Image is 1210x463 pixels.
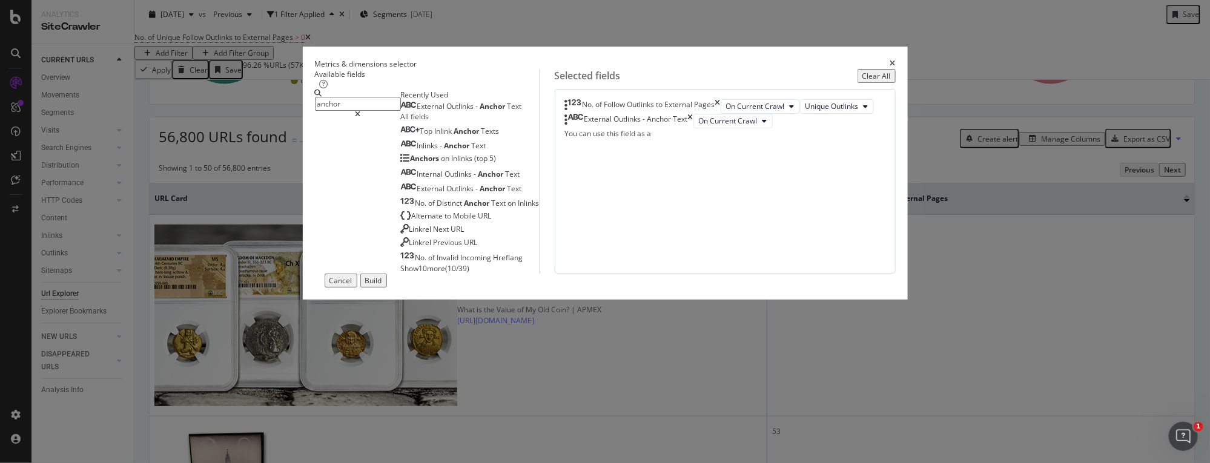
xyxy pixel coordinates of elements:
[890,59,896,69] div: times
[360,274,387,287] button: Build
[454,211,478,221] span: Mobile
[411,153,441,163] span: Anchors
[862,71,891,81] div: Clear All
[434,224,451,234] span: Next
[478,211,492,221] span: URL
[417,101,447,111] span: External
[507,101,522,111] span: Text
[452,153,475,163] span: Inlinks
[461,252,494,263] span: Incoming
[415,252,429,263] span: No.
[476,101,480,111] span: -
[715,99,721,114] div: times
[472,140,486,151] span: Text
[447,183,476,194] span: Outlinks
[315,97,401,111] input: Search by field name
[464,237,478,248] span: URL
[420,126,435,136] span: Top
[494,252,523,263] span: Hreflang
[474,169,478,179] span: -
[583,99,715,114] div: No. of Follow Outlinks to External Pages
[325,274,357,287] button: Cancel
[475,153,490,163] span: (top
[492,198,508,208] span: Text
[401,263,446,274] span: Show 10 more
[480,101,507,111] span: Anchor
[507,183,522,194] span: Text
[437,198,464,208] span: Distinct
[454,126,481,136] span: Anchor
[329,275,352,286] div: Cancel
[440,140,445,151] span: -
[1194,422,1203,432] span: 1
[490,153,497,163] span: 5)
[481,126,500,136] span: Texts
[693,114,773,128] button: On Current Crawl
[429,198,437,208] span: of
[565,128,885,139] div: You can use this field as a
[417,169,445,179] span: Internal
[401,90,540,100] div: Recently Used
[555,69,621,83] div: Selected fields
[441,153,452,163] span: on
[417,140,440,151] span: Inlinks
[688,114,693,128] div: times
[565,114,885,128] div: External Outlinks - Anchor TexttimesOn Current Crawl
[506,169,520,179] span: Text
[401,111,540,122] div: All fields
[447,101,476,111] span: Outlinks
[726,101,785,111] span: On Current Crawl
[445,211,454,221] span: to
[508,198,518,208] span: on
[303,47,908,300] div: modal
[434,237,464,248] span: Previous
[446,263,470,274] span: ( 10 / 39 )
[315,69,540,79] div: Available fields
[365,275,382,286] div: Build
[412,211,445,221] span: Alternate
[315,59,417,69] div: Metrics & dimensions selector
[478,169,506,179] span: Anchor
[417,183,447,194] span: External
[805,101,859,111] span: Unique Outlinks
[451,224,464,234] span: URL
[415,198,429,208] span: No.
[409,224,434,234] span: Linkrel
[699,116,758,126] span: On Current Crawl
[721,99,800,114] button: On Current Crawl
[445,140,472,151] span: Anchor
[518,198,540,208] span: Inlinks
[1169,422,1198,451] iframe: Intercom live chat
[409,237,434,248] span: Linkrel
[858,69,896,83] button: Clear All
[429,252,437,263] span: of
[480,183,507,194] span: Anchor
[437,252,461,263] span: Invalid
[584,114,688,128] div: External Outlinks - Anchor Text
[445,169,474,179] span: Outlinks
[800,99,874,114] button: Unique Outlinks
[435,126,454,136] span: Inlink
[476,183,480,194] span: -
[565,99,885,114] div: No. of Follow Outlinks to External PagestimesOn Current CrawlUnique Outlinks
[464,198,492,208] span: Anchor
